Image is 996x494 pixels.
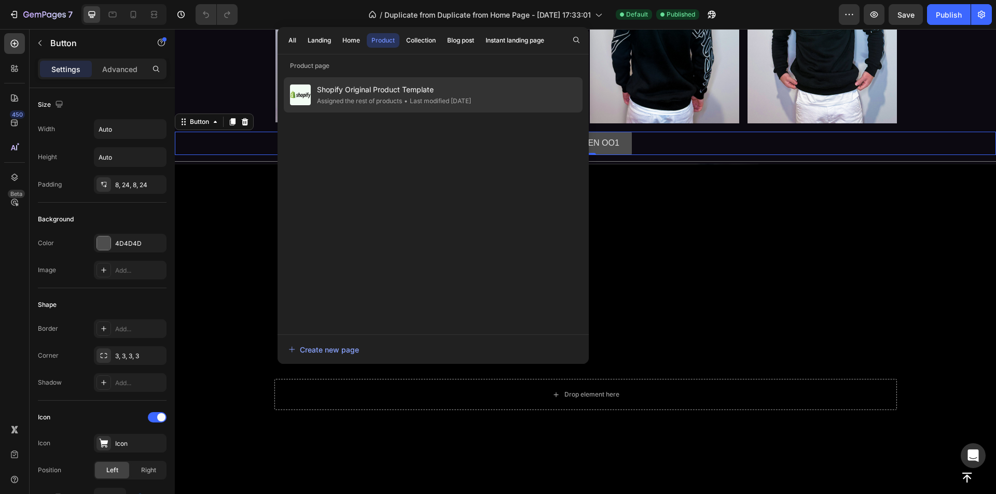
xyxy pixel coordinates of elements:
[317,96,402,106] div: Assigned the rest of products
[51,64,80,75] p: Settings
[384,9,591,20] span: Duplicate from Duplicate from Home Page - [DATE] 17:33:01
[115,180,164,190] div: 8, 24, 8, 24
[38,324,58,333] div: Border
[626,10,648,19] span: Default
[288,36,296,45] div: All
[406,36,436,45] div: Collection
[889,4,923,25] button: Save
[390,361,445,370] div: Drop element here
[897,10,915,19] span: Save
[102,64,137,75] p: Advanced
[371,36,395,45] div: Product
[486,36,544,45] div: Instant landing page
[38,265,56,275] div: Image
[38,300,57,309] div: Shape
[38,215,74,224] div: Background
[10,110,25,119] div: 450
[936,9,962,20] div: Publish
[389,107,445,122] div: Rich Text Editor. Editing area: main
[380,9,382,20] span: /
[667,10,695,19] span: Published
[408,80,414,86] button: Dot
[481,33,549,48] button: Instant landing page
[338,33,365,48] button: Home
[13,88,36,97] div: Button
[364,103,457,126] a: Rich Text Editor. Editing area: main
[961,443,986,468] div: Open Intercom Messenger
[68,8,73,21] p: 7
[308,36,331,45] div: Landing
[288,344,359,355] div: Create new page
[38,351,59,360] div: Corner
[402,33,440,48] button: Collection
[38,124,55,134] div: Width
[8,190,25,198] div: Beta
[404,97,408,105] span: •
[196,4,238,25] div: Undo/Redo
[115,351,164,361] div: 3, 3, 3, 3
[106,465,118,475] span: Left
[38,413,50,422] div: Icon
[389,107,445,122] p: CHOSEN OO1
[4,4,77,25] button: 7
[342,36,360,45] div: Home
[288,339,578,360] button: Create new page
[50,37,139,49] p: Button
[115,439,164,448] div: Icon
[94,148,166,166] input: Auto
[442,33,479,48] button: Blog post
[447,36,474,45] div: Blog post
[94,120,166,138] input: Auto
[927,4,971,25] button: Publish
[38,98,65,112] div: Size
[38,465,61,475] div: Position
[115,239,164,248] div: 4D4D4D
[115,266,164,275] div: Add...
[175,29,996,494] iframe: Design area
[38,439,50,448] div: Icon
[38,238,54,248] div: Color
[367,33,399,48] button: Product
[38,378,62,387] div: Shadow
[115,378,164,388] div: Add...
[278,61,589,71] p: Product page
[402,96,471,106] div: Last modified [DATE]
[303,33,336,48] button: Landing
[141,465,156,475] span: Right
[317,83,471,96] span: Shopify Original Product Template
[284,33,301,48] button: All
[38,180,62,189] div: Padding
[38,152,57,162] div: Height
[115,324,164,334] div: Add...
